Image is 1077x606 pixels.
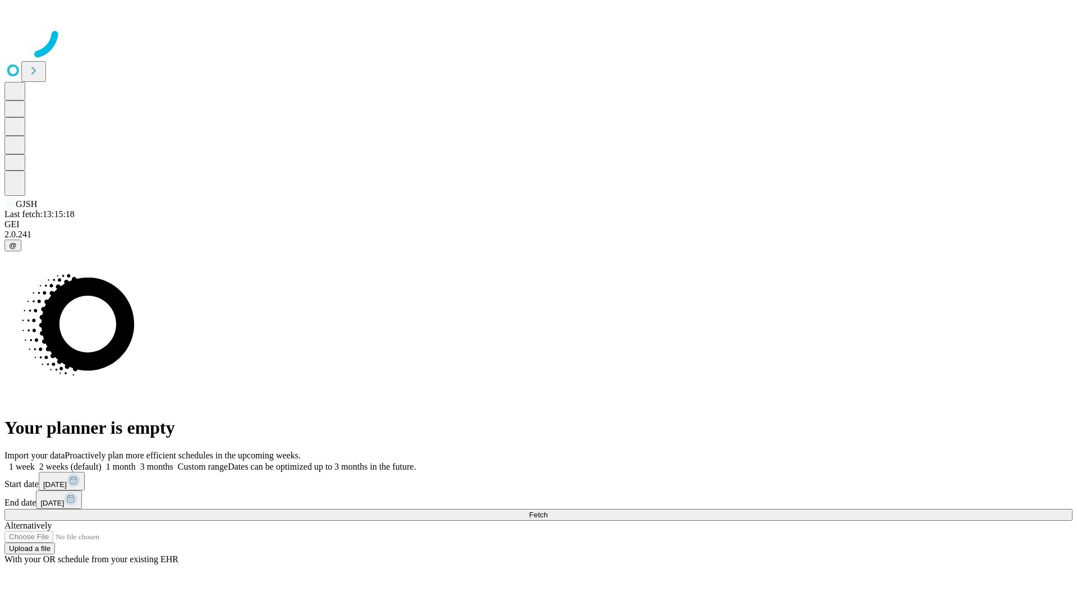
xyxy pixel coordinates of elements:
[4,490,1073,509] div: End date
[40,499,64,507] span: [DATE]
[9,462,35,471] span: 1 week
[228,462,416,471] span: Dates can be optimized up to 3 months in the future.
[4,229,1073,240] div: 2.0.241
[4,543,55,554] button: Upload a file
[4,451,65,460] span: Import your data
[4,521,52,530] span: Alternatively
[4,509,1073,521] button: Fetch
[140,462,173,471] span: 3 months
[4,417,1073,438] h1: Your planner is empty
[65,451,301,460] span: Proactively plan more efficient schedules in the upcoming weeks.
[4,472,1073,490] div: Start date
[4,209,75,219] span: Last fetch: 13:15:18
[9,241,17,250] span: @
[4,219,1073,229] div: GEI
[36,490,82,509] button: [DATE]
[4,240,21,251] button: @
[106,462,136,471] span: 1 month
[43,480,67,489] span: [DATE]
[16,199,37,209] span: GJSH
[178,462,228,471] span: Custom range
[529,511,547,519] span: Fetch
[39,472,85,490] button: [DATE]
[39,462,102,471] span: 2 weeks (default)
[4,554,178,564] span: With your OR schedule from your existing EHR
